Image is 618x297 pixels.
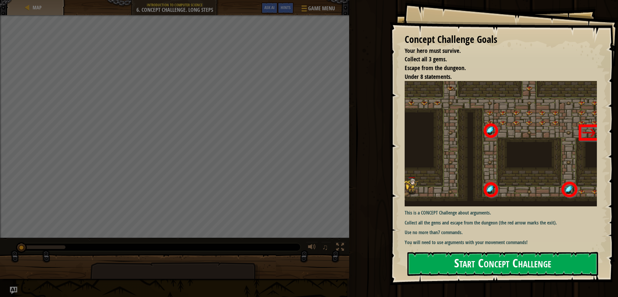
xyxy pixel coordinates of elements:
[405,33,597,47] div: Concept Challenge Goals
[10,287,17,294] button: Ask AI
[281,5,291,10] span: Hints
[405,229,601,236] p: Use no more than .
[321,242,331,254] button: ♫
[322,243,328,252] span: ♫
[405,81,601,206] img: Asses2
[438,229,461,236] strong: 7 commands
[31,4,42,11] a: Map
[306,242,318,254] button: Adjust volume
[261,2,278,14] button: Ask AI
[397,55,595,64] li: Collect all 3 gems.
[405,209,601,216] p: This is a CONCEPT Challenge about arguments.
[308,5,335,12] span: Game Menu
[334,242,346,254] button: Toggle fullscreen
[405,73,452,81] span: Under 8 statements.
[405,55,447,63] span: Collect all 3 gems.
[405,239,601,246] p: You will need to use arguments with your movement commands!
[397,64,595,73] li: Escape from the dungeon.
[397,47,595,55] li: Your hero must survive.
[405,64,466,72] span: Escape from the dungeon.
[264,5,275,10] span: Ask AI
[405,219,601,226] p: Collect all the gems and escape from the dungeon (the red arrow marks the exit).
[297,2,339,17] button: Game Menu
[405,47,461,55] span: Your hero must survive.
[407,252,598,276] button: Start Concept Challenge
[33,4,42,11] span: Map
[397,73,595,81] li: Under 8 statements.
